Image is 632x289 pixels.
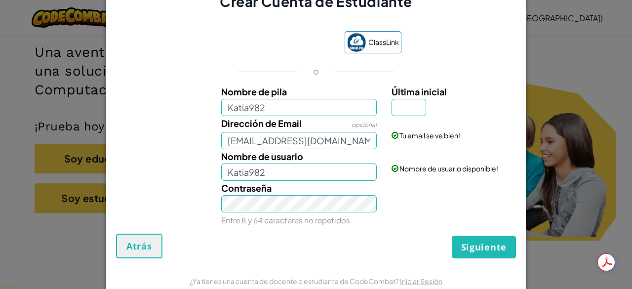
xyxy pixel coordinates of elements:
[190,277,400,286] span: ¿Ya tienes una cuenta de docente o estudiante de CodeCombat?
[221,215,350,225] small: Entre 8 y 64 caracteres no repetidos
[400,277,442,286] a: Iniciar Sesión
[221,182,272,194] span: Contraseña
[221,118,302,129] span: Dirección de Email
[461,241,507,253] span: Siguiente
[221,151,303,162] span: Nombre de usuario
[352,121,377,128] span: opcional
[399,164,498,173] span: Nombre de usuario disponible!
[452,236,516,258] button: Siguiente
[313,65,319,77] p: o
[116,234,162,258] button: Atrás
[392,86,447,97] span: Última inicial
[399,131,460,140] span: Tu email se ve bien!
[221,86,287,97] span: Nombre de pila
[368,35,399,49] span: ClassLink
[226,32,340,54] iframe: Sign in with Google Button
[347,33,366,52] img: classlink-logo-small.png
[126,240,152,252] span: Atrás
